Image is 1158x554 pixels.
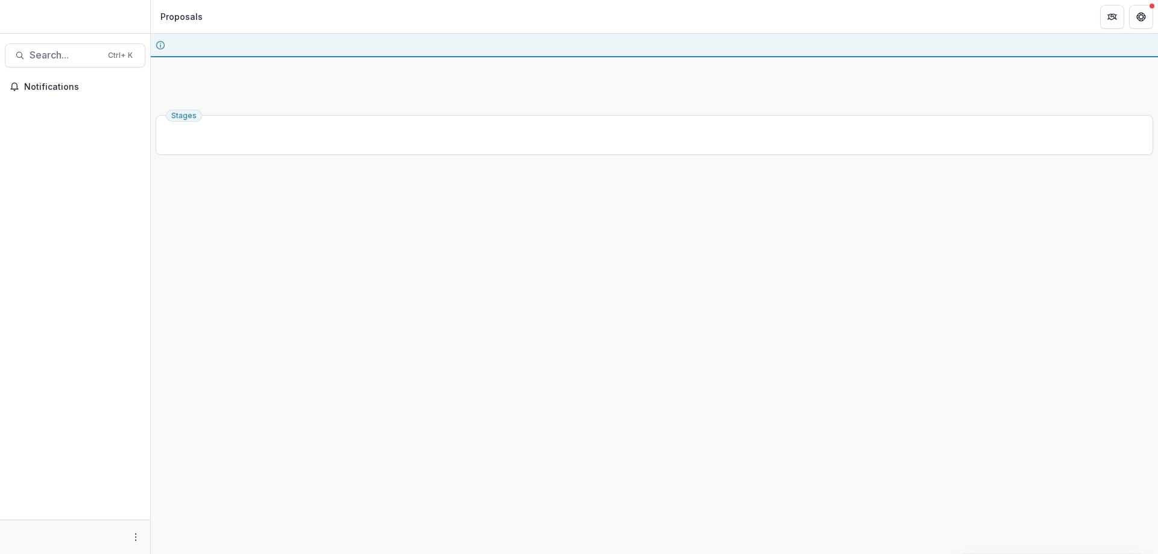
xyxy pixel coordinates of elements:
[5,43,145,68] button: Search...
[160,10,203,23] div: Proposals
[171,112,197,120] span: Stages
[106,49,135,62] div: Ctrl + K
[1100,5,1124,29] button: Partners
[24,82,141,92] span: Notifications
[30,49,101,61] span: Search...
[156,8,207,25] nav: breadcrumb
[128,530,143,544] button: More
[5,77,145,96] button: Notifications
[1129,5,1153,29] button: Get Help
